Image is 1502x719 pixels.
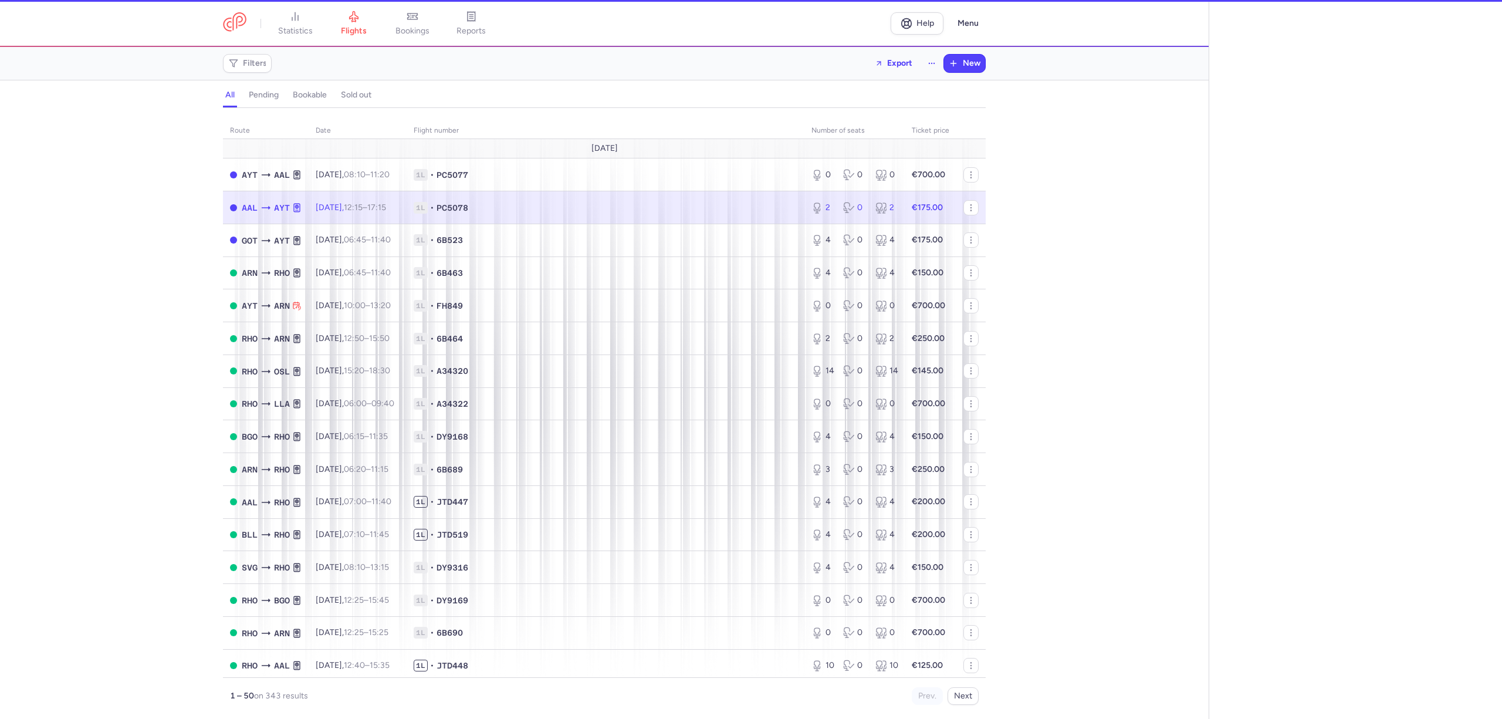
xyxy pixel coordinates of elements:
span: 1L [414,398,428,410]
time: 11:40 [371,497,391,507]
div: 14 [811,365,834,377]
strong: €150.00 [912,431,943,441]
span: [DATE], [316,268,391,278]
span: AYT [274,234,290,247]
a: statistics [266,11,324,36]
span: • [430,496,434,508]
div: 0 [811,300,834,312]
div: 4 [875,496,898,508]
span: [DATE], [316,595,389,605]
span: – [344,431,388,441]
span: LLA [274,397,290,410]
span: [DATE], [316,529,389,539]
span: • [430,660,434,671]
time: 11:40 [371,235,391,245]
strong: €700.00 [912,399,945,409]
div: 2 [811,202,834,214]
span: BGO [274,594,290,607]
div: 4 [811,431,834,443]
span: [DATE] [591,144,618,153]
span: RHO [274,561,290,574]
div: 0 [875,169,898,181]
div: 0 [843,496,865,508]
span: PC5077 [437,169,468,181]
span: – [344,497,391,507]
span: – [344,627,388,637]
strong: €250.00 [912,464,945,474]
span: RHO [242,332,258,345]
span: – [344,366,390,376]
span: • [430,202,434,214]
span: OSL [274,365,290,378]
time: 13:20 [370,301,391,310]
span: – [344,562,389,572]
div: 0 [843,431,865,443]
div: 0 [843,562,865,573]
div: 0 [843,234,865,246]
strong: €250.00 [912,333,945,343]
span: • [430,169,434,181]
time: 11:15 [371,464,388,474]
button: Next [948,687,979,705]
time: 06:00 [344,399,367,409]
span: PC5078 [437,202,468,214]
span: 1L [414,365,428,377]
span: A34322 [437,398,468,410]
strong: €145.00 [912,366,943,376]
time: 17:15 [367,202,386,212]
div: 4 [811,529,834,541]
time: 12:40 [344,660,365,670]
span: 1L [414,595,428,606]
div: 4 [875,267,898,279]
div: 0 [843,627,865,639]
div: 2 [875,202,898,214]
span: New [963,59,980,68]
span: – [344,660,390,670]
button: Prev. [912,687,943,705]
a: reports [442,11,500,36]
span: • [430,333,434,345]
time: 15:35 [370,660,390,670]
div: 4 [875,234,898,246]
span: RHO [242,627,258,640]
span: 1L [414,267,428,279]
span: FH849 [437,300,463,312]
span: 1L [414,627,428,639]
time: 10:00 [344,301,366,310]
span: [DATE], [316,301,391,310]
th: Flight number [407,122,804,140]
button: New [944,55,985,72]
div: 2 [811,333,834,345]
span: 1L [414,562,428,573]
div: 0 [843,529,865,541]
span: 6B463 [437,267,463,279]
span: 1L [414,529,428,541]
strong: €125.00 [912,660,943,670]
span: 6B690 [437,627,463,639]
h4: all [225,90,235,100]
span: 1L [414,431,428,443]
time: 12:25 [344,595,364,605]
span: bookings [395,26,429,36]
span: on 343 results [254,691,308,701]
div: 4 [875,562,898,573]
span: RHO [274,266,290,279]
button: Filters [224,55,271,72]
span: statistics [278,26,313,36]
time: 12:15 [344,202,363,212]
span: ARN [274,299,290,312]
time: 07:10 [344,529,365,539]
time: 12:25 [344,627,364,637]
time: 15:20 [344,366,364,376]
div: 0 [843,365,865,377]
span: – [344,529,389,539]
span: RHO [242,594,258,607]
span: 1L [414,202,428,214]
span: AYT [274,201,290,214]
strong: €200.00 [912,497,945,507]
span: [DATE], [316,627,388,637]
span: • [430,431,434,443]
time: 12:50 [344,333,364,343]
span: AAL [274,659,290,672]
span: JTD448 [437,660,468,671]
